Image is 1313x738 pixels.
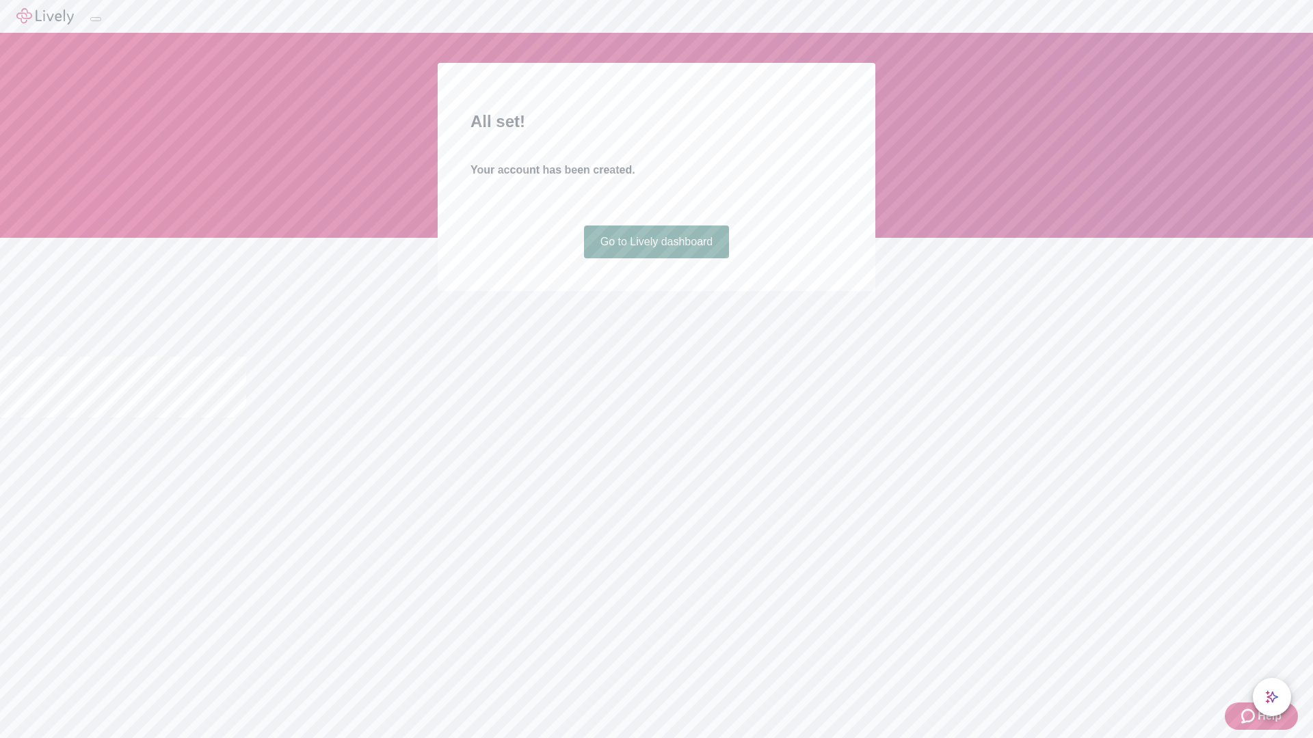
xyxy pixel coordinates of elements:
[1225,702,1298,730] button: Zendesk support iconHelp
[470,162,843,178] h4: Your account has been created.
[1265,690,1279,704] svg: Lively AI Assistant
[1258,708,1282,724] span: Help
[584,225,730,258] a: Go to Lively dashboard
[1253,678,1291,716] button: chat
[470,109,843,134] h2: All set!
[1241,708,1258,724] svg: Zendesk support icon
[16,8,74,25] img: Lively
[90,17,101,21] button: Log out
